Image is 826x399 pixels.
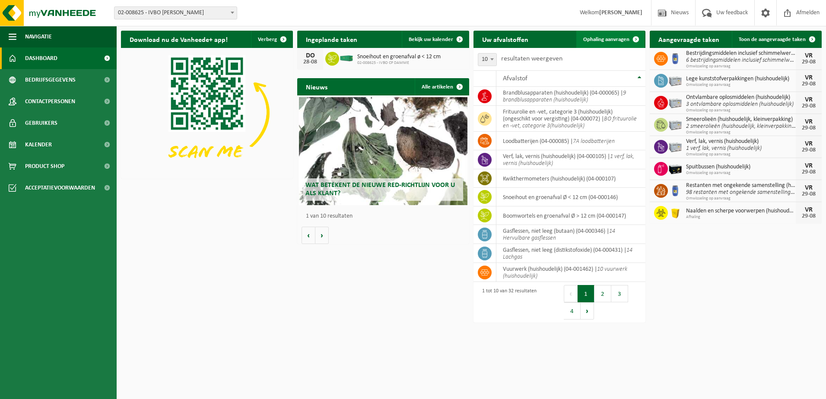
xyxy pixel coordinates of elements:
[739,37,806,42] span: Toon de aangevraagde taken
[800,74,817,81] div: VR
[297,78,336,95] h2: Nieuws
[578,285,594,302] button: 1
[686,64,796,69] span: Omwisseling op aanvraag
[415,78,468,95] a: Alle artikelen
[25,134,52,155] span: Kalender
[686,152,796,157] span: Omwisseling op aanvraag
[686,196,796,201] span: Omwisseling op aanvraag
[478,53,497,66] span: 10
[668,183,683,197] img: PB-OT-0120-HPE-00-02
[299,97,467,205] a: Wat betekent de nieuwe RED-richtlijn voor u als klant?
[564,285,578,302] button: Previous
[121,48,293,177] img: Download de VHEPlus App
[25,26,52,47] span: Navigatie
[503,153,634,167] i: 1 verf, lak, vernis (huishoudelijk)
[501,55,562,62] label: resultaten weergeven
[800,162,817,169] div: VR
[339,54,354,62] img: HK-XC-30-GN-00
[686,145,762,152] i: 1 verf, lak, vernis (huishoudelijk)
[573,138,615,145] i: 7A loodbatterijen
[800,81,817,87] div: 29-08
[668,161,683,175] img: PB-LB-0680-HPE-BK-11
[732,31,821,48] a: Toon de aangevraagde taken
[686,130,796,135] span: Omwisseling op aanvraag
[686,94,796,101] span: Ontvlambare oplosmiddelen (huishoudelijk)
[114,6,237,19] span: 02-008625 - IVBO CP DAMME - MOERKERKE
[25,47,57,69] span: Dashboard
[25,155,64,177] span: Product Shop
[686,208,796,215] span: Naalden en scherpe voorwerpen (huishoudelijk)
[686,50,796,57] span: Bestrijdingsmiddelen inclusief schimmelwerende beschermingsmiddelen (huishoudeli...
[599,9,642,16] strong: [PERSON_NAME]
[800,52,817,59] div: VR
[800,59,817,65] div: 29-08
[800,140,817,147] div: VR
[258,37,277,42] span: Verberg
[668,205,683,219] img: LP-SB-00050-HPE-22
[800,96,817,103] div: VR
[315,227,329,244] button: Volgende
[302,227,315,244] button: Vorige
[496,225,645,244] td: gasflessen, niet leeg (butaan) (04-000346) |
[800,103,817,109] div: 29-08
[800,118,817,125] div: VR
[564,302,581,320] button: 4
[496,132,645,150] td: loodbatterijen (04-000085) |
[576,31,645,48] a: Ophaling aanvragen
[668,73,683,87] img: PB-LB-0680-HPE-GY-11
[650,31,728,47] h2: Aangevraagde taken
[594,285,611,302] button: 2
[800,125,817,131] div: 29-08
[800,213,817,219] div: 29-08
[25,91,75,112] span: Contactpersonen
[686,182,796,189] span: Restanten met ongekende samenstelling (huishoudelijk)
[800,206,817,213] div: VR
[496,263,645,282] td: vuurwerk (huishoudelijk) (04-001462) |
[668,51,683,65] img: PB-OT-0120-HPE-00-02
[686,171,796,176] span: Omwisseling op aanvraag
[496,206,645,225] td: boomwortels en groenafval Ø > 12 cm (04-000147)
[305,182,455,197] span: Wat betekent de nieuwe RED-richtlijn voor u als klant?
[357,60,441,66] span: 02-008625 - IVBO CP DAMME
[25,177,95,199] span: Acceptatievoorwaarden
[409,37,453,42] span: Bekijk uw kalender
[668,95,683,109] img: PB-LB-0680-HPE-GY-11
[800,169,817,175] div: 29-08
[357,54,441,60] span: Snoeihout en groenafval ø < 12 cm
[686,108,796,113] span: Omwisseling op aanvraag
[302,59,319,65] div: 28-08
[496,87,645,106] td: brandblusapparaten (huishoudelijk) (04-000065) |
[686,215,796,220] span: Afhaling
[686,116,796,123] span: Smeerolieën (huishoudelijk, kleinverpakking)
[478,284,537,320] div: 1 tot 10 van 32 resultaten
[686,101,794,108] i: 3 ontvlambare oplosmiddelen (huishoudelijk)
[686,138,796,145] span: Verf, lak, vernis (huishoudelijk)
[114,7,237,19] span: 02-008625 - IVBO CP DAMME - MOERKERKE
[503,266,627,279] i: 10 vuurwerk (huishoudelijk)
[496,244,645,263] td: gasflessen, niet leeg (distikstofoxide) (04-000431) |
[402,31,468,48] a: Bekijk uw kalender
[503,228,615,241] i: 14 Hervulbare gasflessen
[121,31,236,47] h2: Download nu de Vanheede+ app!
[503,116,637,129] i: BO frituurolie en -vet, categorie 3(huishoudelijk)
[25,69,76,91] span: Bedrijfsgegevens
[503,90,626,103] i: 9 brandblusapparaten (huishoudelijk)
[302,52,319,59] div: DO
[686,123,796,130] i: 2 smeerolieën (huishoudelijk, kleinverpakking)
[583,37,629,42] span: Ophaling aanvragen
[686,82,796,88] span: Omwisseling op aanvraag
[503,247,632,260] i: 14 Lachgas
[251,31,292,48] button: Verberg
[478,54,496,66] span: 10
[686,164,796,171] span: Spuitbussen (huishoudelijk)
[686,76,796,82] span: Lege kunststofverpakkingen (huishoudelijk)
[800,184,817,191] div: VR
[800,191,817,197] div: 29-08
[306,213,465,219] p: 1 van 10 resultaten
[503,75,527,82] span: Afvalstof
[668,139,683,153] img: PB-LB-0680-HPE-GY-11
[25,112,57,134] span: Gebruikers
[473,31,537,47] h2: Uw afvalstoffen
[581,302,594,320] button: Next
[496,169,645,188] td: kwikthermometers (huishoudelijk) (04-000107)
